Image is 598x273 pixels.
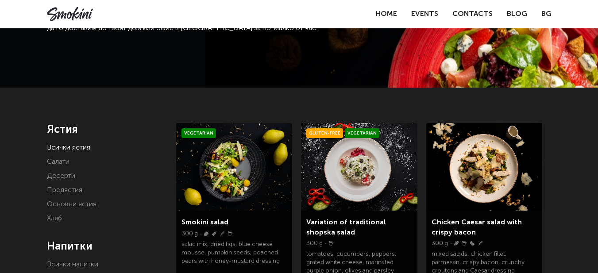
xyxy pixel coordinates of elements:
a: Home [376,11,397,18]
p: 300 g [432,239,448,248]
a: Events [411,11,438,18]
img: Fish.svg [454,241,459,246]
h4: Ястия [47,123,163,136]
img: Milk.svg [228,231,232,236]
img: Smokini_Winter_Menu_21.jpg [176,123,292,211]
img: Wheat.svg [478,241,482,246]
a: Предястия [47,187,82,194]
span: Vegetarian [181,128,216,138]
img: Milk.svg [329,241,333,246]
img: Milk.svg [462,241,467,246]
img: Smokini_Winter_Menu_6.jpg [301,123,417,211]
a: BG [541,8,552,20]
a: Всички ястия [47,144,90,151]
a: Основни ястия [47,201,96,208]
a: Салати [47,158,69,165]
p: salad mix, dried figs, blue cheese mousse, pumpkin seeds, poached pears with honey-mustard dressing [181,240,287,269]
a: Всички напитки [47,261,98,268]
a: Blog [507,11,527,18]
a: Chicken Caesar salad with crispy bacon [432,219,522,236]
a: Хляб [47,215,62,222]
img: Nuts.svg [204,231,208,236]
img: a0bd2dfa7939bea41583f5152c5e58f3001739ca23e674f59b2584116c8911d2.jpeg [426,123,542,211]
p: 300 g [181,230,198,238]
h4: Напитки [47,240,163,253]
p: 300 g [306,239,323,248]
a: Smokini salad [181,219,228,226]
img: Wheat.svg [220,231,224,236]
a: Contacts [452,11,493,18]
span: Gluten-free [306,128,343,138]
span: Vegetarian [345,128,379,138]
img: Sinape.svg [212,231,216,236]
a: Variation of traditional shopska salad [306,219,386,236]
img: Eggs.svg [470,241,475,246]
a: Десерти [47,173,75,180]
